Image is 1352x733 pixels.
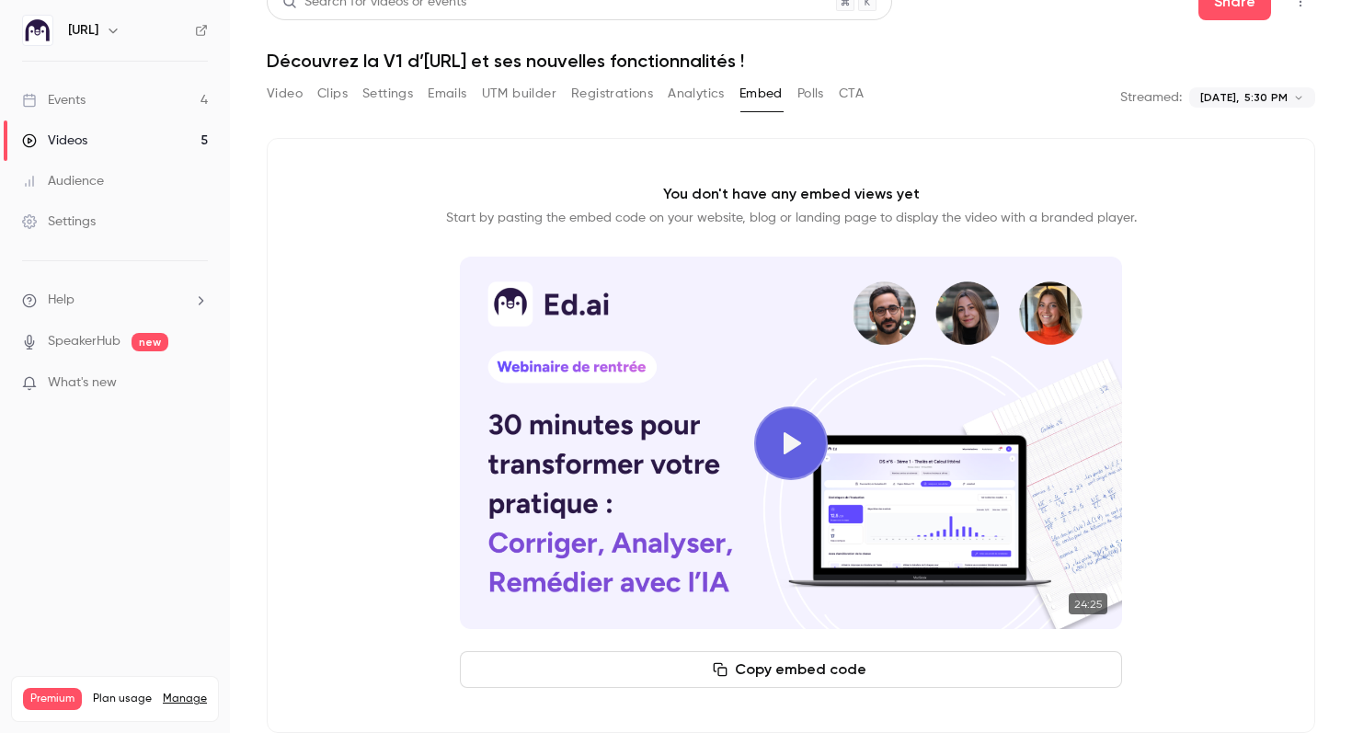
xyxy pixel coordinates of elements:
h6: [URL] [68,21,98,40]
span: Plan usage [93,692,152,706]
button: Registrations [571,79,653,109]
div: Settings [22,212,96,231]
section: Cover [460,257,1122,629]
button: Embed [739,79,783,109]
button: Copy embed code [460,651,1122,688]
span: new [132,333,168,351]
div: Events [22,91,86,109]
button: Video [267,79,303,109]
span: What's new [48,373,117,393]
span: Premium [23,688,82,710]
img: Ed.ai [23,16,52,45]
a: Manage [163,692,207,706]
p: Streamed: [1120,88,1182,107]
h1: Découvrez la V1 d’[URL] et ses nouvelles fonctionnalités ! [267,50,1315,72]
p: Start by pasting the embed code on your website, blog or landing page to display the video with a... [446,209,1137,227]
span: [DATE], [1200,89,1239,106]
button: Analytics [668,79,725,109]
button: CTA [839,79,864,109]
span: Help [48,291,74,310]
li: help-dropdown-opener [22,291,208,310]
p: You don't have any embed views yet [663,183,920,205]
a: SpeakerHub [48,332,120,351]
div: Audience [22,172,104,190]
div: Videos [22,132,87,150]
button: Emails [428,79,466,109]
button: Play video [754,407,828,480]
button: Polls [797,79,824,109]
button: Settings [362,79,413,109]
button: UTM builder [482,79,556,109]
button: Clips [317,79,348,109]
time: 24:25 [1069,593,1107,614]
span: 5:30 PM [1244,89,1288,106]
